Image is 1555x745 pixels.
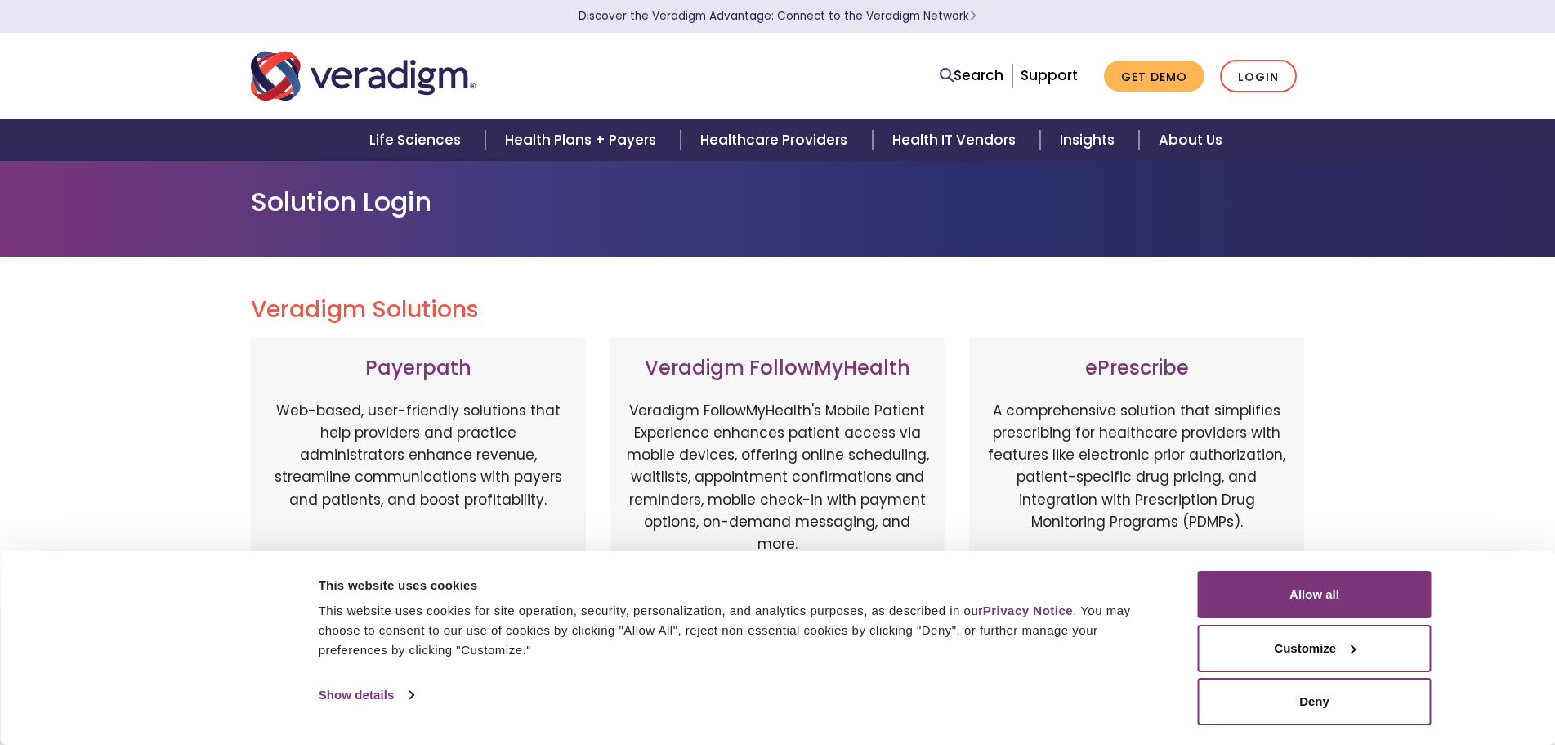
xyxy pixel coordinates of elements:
h1: Solution Login [251,186,1305,218]
a: Support [1021,65,1078,85]
a: Show details [319,683,413,707]
span: Learn More [969,8,976,24]
a: Life Sciences [350,119,485,161]
a: Login [1220,60,1297,93]
button: Allow all [1198,571,1432,618]
h3: Veradigm FollowMyHealth [627,357,929,380]
div: This website uses cookies for site operation, security, personalization, and analytics purposes, ... [319,601,1161,660]
a: Health IT Vendors [873,119,1040,161]
p: Web-based, user-friendly solutions that help providers and practice administrators enhance revenu... [267,400,570,572]
button: Deny [1198,678,1432,725]
a: Discover the Veradigm Advantage: Connect to the Veradigm NetworkLearn More [579,8,976,24]
h2: Veradigm Solutions [251,296,1305,324]
img: Veradigm logo [251,49,476,103]
a: Get Demo [1104,61,1204,92]
a: Insights [1040,119,1139,161]
a: Healthcare Providers [681,119,872,161]
h3: Payerpath [267,357,570,380]
p: A comprehensive solution that simplifies prescribing for healthcare providers with features like ... [985,400,1288,572]
button: Customize [1198,625,1432,672]
a: Health Plans + Payers [485,119,681,161]
p: Veradigm FollowMyHealth's Mobile Patient Experience enhances patient access via mobile devices, o... [627,400,929,555]
h3: ePrescribe [985,357,1288,380]
a: About Us [1139,119,1242,161]
a: Search [940,65,1003,87]
a: Privacy Notice [983,604,1073,617]
div: This website uses cookies [319,576,1161,595]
